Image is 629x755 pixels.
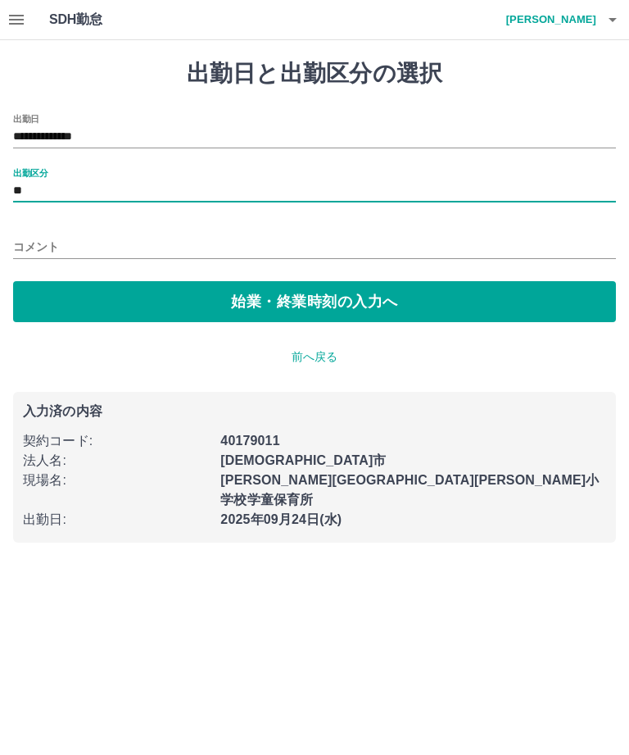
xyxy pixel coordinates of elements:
[13,281,616,322] button: 始業・終業時刻の入力へ
[23,471,210,490] p: 現場名 :
[23,405,606,418] p: 入力済の内容
[13,166,48,179] label: 出勤区分
[23,510,210,530] p: 出勤日 :
[23,451,210,471] p: 法人名 :
[220,453,386,467] b: [DEMOGRAPHIC_DATA]市
[13,60,616,88] h1: 出勤日と出勤区分の選択
[13,112,39,125] label: 出勤日
[23,431,210,451] p: 契約コード :
[220,473,599,507] b: [PERSON_NAME][GEOGRAPHIC_DATA][PERSON_NAME]小学校学童保育所
[220,512,342,526] b: 2025年09月24日(水)
[13,348,616,366] p: 前へ戻る
[220,434,279,448] b: 40179011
